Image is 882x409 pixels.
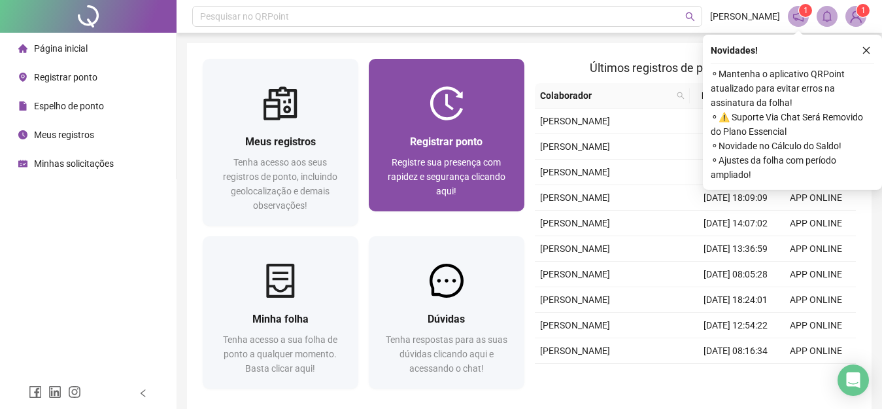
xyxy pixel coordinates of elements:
[695,109,775,134] td: [DATE] 13:32:12
[369,236,524,389] a: DúvidasTenha respostas para as suas dúvidas clicando aqui e acessando o chat!
[410,135,483,148] span: Registrar ponto
[695,88,752,103] span: Data/Hora
[695,287,775,313] td: [DATE] 18:24:01
[695,134,775,160] td: [DATE] 12:30:34
[388,157,505,196] span: Registre sua presença com rapidez e segurança clicando aqui!
[775,185,856,211] td: APP ONLINE
[838,365,869,396] div: Open Intercom Messenger
[48,385,61,399] span: linkedin
[203,59,358,226] a: Meus registrosTenha acesso aos seus registros de ponto, incluindo geolocalização e demais observa...
[252,313,309,325] span: Minha folha
[386,334,507,374] span: Tenha respostas para as suas dúvidas clicando aqui e acessando o chat!
[677,92,685,99] span: search
[223,334,337,374] span: Tenha acesso a sua folha de ponto a qualquer momento. Basta clicar aqui!
[710,9,780,24] span: [PERSON_NAME]
[695,236,775,262] td: [DATE] 13:36:59
[711,67,874,110] span: ⚬ Mantenha o aplicativo QRPoint atualizado para evitar erros na assinatura da folha!
[711,139,874,153] span: ⚬ Novidade no Cálculo do Saldo!
[34,43,88,54] span: Página inicial
[29,385,42,399] span: facebook
[799,4,812,17] sup: 1
[369,59,524,211] a: Registrar pontoRegistre sua presença com rapidez e segurança clicando aqui!
[18,130,27,139] span: clock-circle
[775,313,856,338] td: APP ONLINE
[804,6,808,15] span: 1
[203,236,358,389] a: Minha folhaTenha acesso a sua folha de ponto a qualquer momento. Basta clicar aqui!
[428,313,465,325] span: Dúvidas
[690,83,768,109] th: Data/Hora
[695,262,775,287] td: [DATE] 08:05:28
[695,160,775,185] td: [DATE] 08:12:40
[34,101,104,111] span: Espelho de ponto
[540,167,610,177] span: [PERSON_NAME]
[18,159,27,168] span: schedule
[18,101,27,111] span: file
[540,294,610,305] span: [PERSON_NAME]
[821,10,833,22] span: bell
[245,135,316,148] span: Meus registros
[685,12,695,22] span: search
[540,192,610,203] span: [PERSON_NAME]
[540,116,610,126] span: [PERSON_NAME]
[540,269,610,279] span: [PERSON_NAME]
[540,346,610,356] span: [PERSON_NAME]
[34,158,114,169] span: Minhas solicitações
[695,211,775,236] td: [DATE] 14:07:02
[540,320,610,330] span: [PERSON_NAME]
[695,185,775,211] td: [DATE] 18:09:09
[695,338,775,364] td: [DATE] 08:16:34
[674,86,687,105] span: search
[711,110,874,139] span: ⚬ ⚠️ Suporte Via Chat Será Removido do Plano Essencial
[775,287,856,313] td: APP ONLINE
[861,6,866,15] span: 1
[711,43,758,58] span: Novidades !
[540,218,610,228] span: [PERSON_NAME]
[540,88,671,103] span: Colaborador
[775,211,856,236] td: APP ONLINE
[792,10,804,22] span: notification
[775,364,856,404] td: REGISTRO MANUAL
[775,338,856,364] td: APP ONLINE
[695,313,775,338] td: [DATE] 12:54:22
[775,262,856,287] td: APP ONLINE
[540,141,610,152] span: [PERSON_NAME]
[711,153,874,182] span: ⚬ Ajustes da folha com período ampliado!
[139,389,148,398] span: left
[590,61,801,75] span: Últimos registros de ponto sincronizados
[846,7,866,26] img: 81326
[857,4,870,17] sup: Atualize o seu contato no menu Meus Dados
[34,130,94,140] span: Meus registros
[862,46,871,55] span: close
[34,72,97,82] span: Registrar ponto
[18,73,27,82] span: environment
[775,236,856,262] td: APP ONLINE
[68,385,81,399] span: instagram
[540,243,610,254] span: [PERSON_NAME]
[695,364,775,404] td: [DATE] 13:30:00
[223,157,337,211] span: Tenha acesso aos seus registros de ponto, incluindo geolocalização e demais observações!
[18,44,27,53] span: home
